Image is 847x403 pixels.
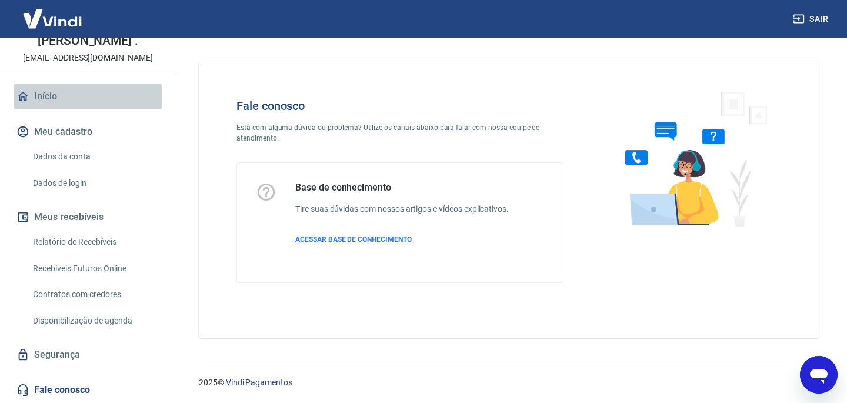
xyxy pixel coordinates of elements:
a: Contratos com credores [28,282,162,307]
p: Está com alguma dúvida ou problema? Utilize os canais abaixo para falar com nossa equipe de atend... [236,122,563,144]
a: Relatório de Recebíveis [28,230,162,254]
img: Fale conosco [602,80,781,237]
button: Sair [791,8,833,30]
h6: Tire suas dúvidas com nossos artigos e vídeos explicativos. [295,203,509,215]
a: Segurança [14,342,162,368]
a: Recebíveis Futuros Online [28,257,162,281]
a: Dados de login [28,171,162,195]
a: Início [14,84,162,109]
h4: Fale conosco [236,99,563,113]
a: Fale conosco [14,377,162,403]
img: Vindi [14,1,91,36]
a: Dados da conta [28,145,162,169]
span: ACESSAR BASE DE CONHECIMENTO [295,235,412,244]
a: Vindi Pagamentos [226,378,292,387]
button: Meus recebíveis [14,204,162,230]
h5: Base de conhecimento [295,182,509,194]
a: ACESSAR BASE DE CONHECIMENTO [295,234,509,245]
a: Disponibilização de agenda [28,309,162,333]
p: [PERSON_NAME] . [38,35,138,47]
button: Meu cadastro [14,119,162,145]
p: [EMAIL_ADDRESS][DOMAIN_NAME] [23,52,153,64]
p: 2025 © [199,377,819,389]
iframe: Button to launch messaging window, conversation in progress [800,356,838,394]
